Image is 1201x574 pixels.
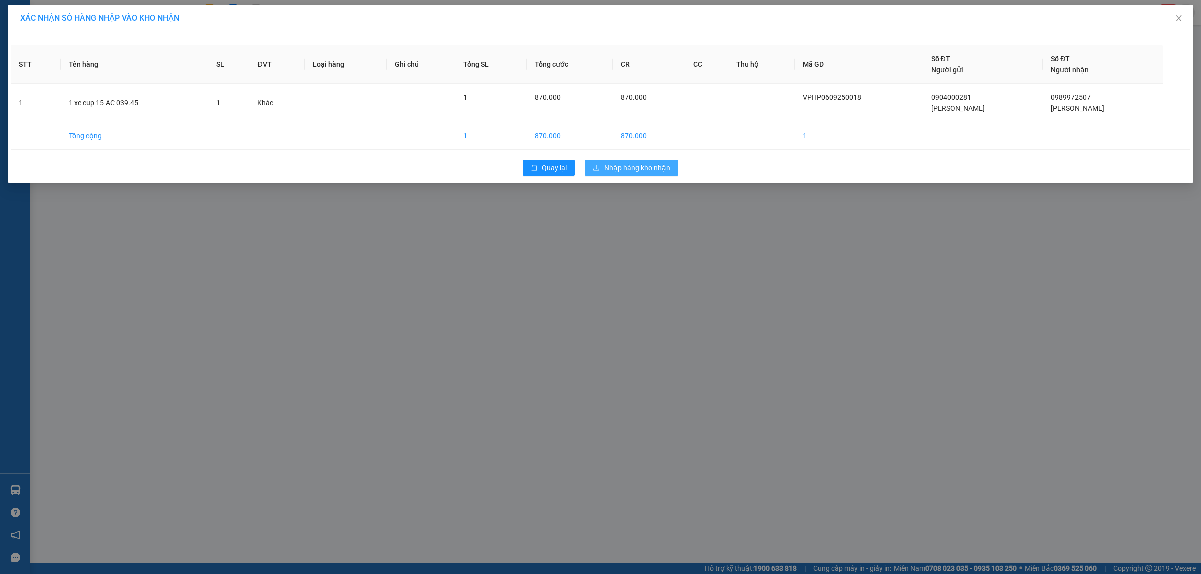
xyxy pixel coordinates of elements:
th: Loại hàng [305,45,387,84]
td: 1 [795,122,923,150]
span: 0904000281 [931,93,971,101]
span: Nhập hàng kho nhận [604,162,670,173]
th: Tổng SL [455,45,527,84]
span: close [1175,14,1183,22]
th: STT [11,45,61,84]
th: Tên hàng [61,45,208,84]
span: Số ĐT [931,55,950,63]
span: VPHP0609250018 [803,93,861,101]
th: Thu hộ [728,45,795,84]
td: 1 [455,122,527,150]
span: XÁC NHẬN SỐ HÀNG NHẬP VÀO KHO NHẬN [20,13,179,23]
th: SL [208,45,250,84]
th: Tổng cước [527,45,613,84]
button: Close [1165,5,1193,33]
th: ĐVT [249,45,304,84]
span: 1 [216,99,220,107]
td: 1 xe cup 15-AC 039.45 [61,84,208,122]
span: Người gửi [931,66,963,74]
th: CR [613,45,685,84]
td: 1 [11,84,61,122]
th: Ghi chú [387,45,456,84]
span: [PERSON_NAME] [1051,104,1104,112]
span: Người nhận [1051,66,1089,74]
td: 870.000 [527,122,613,150]
td: Tổng cộng [61,122,208,150]
button: downloadNhập hàng kho nhận [585,160,678,176]
span: 870.000 [621,93,647,101]
span: Quay lại [542,162,567,173]
td: 870.000 [613,122,685,150]
span: download [593,164,600,172]
td: Khác [249,84,304,122]
th: CC [685,45,728,84]
span: rollback [531,164,538,172]
th: Mã GD [795,45,923,84]
span: 870.000 [535,93,561,101]
span: Số ĐT [1051,55,1070,63]
span: [PERSON_NAME] [931,104,985,112]
span: 0989972507 [1051,93,1091,101]
span: 1 [463,93,467,101]
button: rollbackQuay lại [523,160,575,176]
